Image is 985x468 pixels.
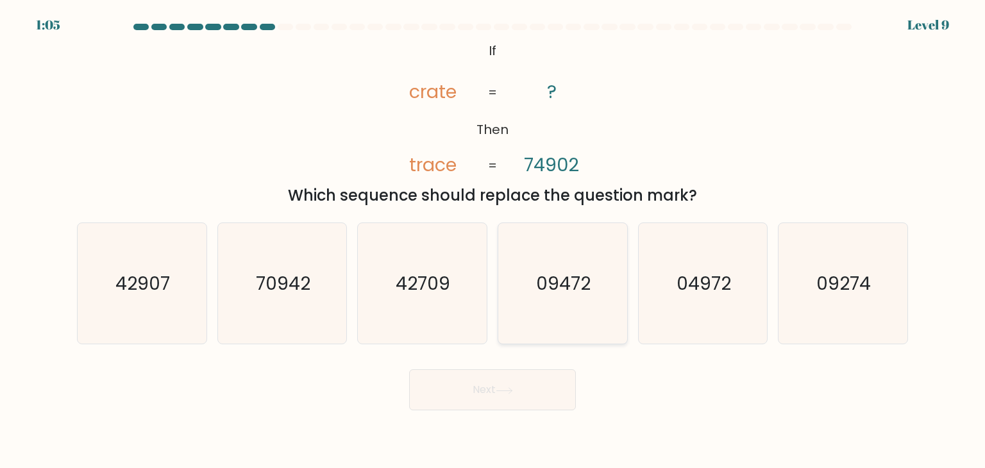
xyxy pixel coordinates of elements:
[537,271,591,296] text: 09472
[488,156,497,174] tspan: =
[378,38,607,179] svg: @import url('[URL][DOMAIN_NAME]);
[256,271,310,296] text: 70942
[817,271,871,296] text: 09274
[396,271,451,296] text: 42709
[524,152,579,178] tspan: 74902
[36,15,60,35] div: 1:05
[489,42,496,60] tspan: If
[410,152,457,178] tspan: trace
[488,83,497,101] tspan: =
[547,79,557,104] tspan: ?
[409,369,576,410] button: Next
[85,184,900,207] div: Which sequence should replace the question mark?
[677,271,731,296] text: 04972
[476,121,509,138] tspan: Then
[116,271,171,296] text: 42907
[410,79,457,104] tspan: crate
[907,15,949,35] div: Level 9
